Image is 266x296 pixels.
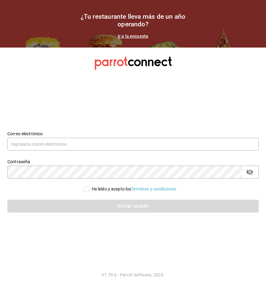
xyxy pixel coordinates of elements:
h1: ¿Tu restaurante lleva más de un año operando? [72,13,195,28]
p: V1.70.6 - Parrot Software, 2025. [7,272,259,278]
button: passwordField [245,167,255,177]
label: Contraseña [7,160,259,164]
div: He leído y acepto los [92,186,178,192]
a: Términos y condiciones. [131,186,177,191]
label: Correo electrónico [7,132,259,136]
a: Ir a la encuesta [118,34,148,39]
input: Ingresa tu correo electrónico [7,138,259,151]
